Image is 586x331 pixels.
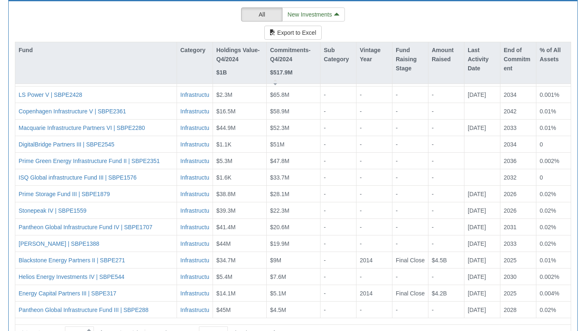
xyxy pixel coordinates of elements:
div: - [360,239,389,247]
div: - [360,90,389,98]
div: Infrastructure / Energy [180,272,238,281]
span: $1.1K [216,141,232,147]
div: - [360,173,389,181]
div: % of All Assets [536,42,571,77]
div: - [432,223,461,231]
div: - [324,90,353,98]
span: $52.3M [270,124,289,131]
div: Prime Green Energy Infrastructure Fund II | SBPE2351 [19,156,160,165]
span: $4.5B [432,257,447,263]
span: $58.9M [270,108,289,114]
div: [DATE] [468,239,497,247]
span: $33.7M [270,174,289,180]
span: $4.2B [432,290,447,296]
span: $9M [270,257,281,263]
button: Prime Storage Fund III | SBPE1879 [19,189,110,198]
div: Category [177,42,213,67]
div: 2032 [504,173,533,181]
div: - [324,223,353,231]
div: - [432,239,461,247]
button: Blackstone Energy Partners II | SBPE271 [19,256,125,264]
div: 2033 [504,123,533,132]
div: [DATE] [468,223,497,231]
div: Final Close [396,256,425,264]
div: 2025 [504,289,533,297]
button: ISQ Global infrastructure Fund III | SBPE1576 [19,173,136,181]
div: - [432,140,461,148]
button: Infrastructure / Energy [180,289,238,297]
button: New Investments [282,7,344,22]
button: Export to Excel [264,26,321,40]
div: DigitalBridge Partners III | SBPE2545 [19,140,115,148]
div: Stonepeak IV | SBPE1559 [19,206,86,214]
button: Copenhagen Infrastructure V | SBPE2361 [19,107,126,115]
div: Fund Raising Stage [392,42,428,77]
div: - [324,173,353,181]
span: $1.6K [216,174,232,180]
button: Infrastructure / Energy [180,173,238,181]
div: 0.02% [540,239,567,247]
button: Helios Energy Investments IV | SBPE544 [19,272,124,281]
div: - [396,239,425,247]
strong: $517.9M [270,69,292,76]
button: Pantheon Global Infrastructure Fund III | SBPE288 [19,305,148,314]
div: End of Commitment [500,42,536,77]
button: All [241,7,282,22]
div: - [432,107,461,115]
div: - [396,107,425,115]
button: Infrastructure / Energy [180,223,238,231]
div: - [324,123,353,132]
div: - [324,305,353,314]
div: - [396,140,425,148]
div: 0.002% [540,156,567,165]
div: - [432,156,461,165]
span: $44M [216,240,231,247]
button: Infrastructure / Energy [180,140,238,148]
div: - [432,123,461,132]
span: $34.7M [216,257,236,263]
div: [DATE] [468,256,497,264]
div: - [432,272,461,281]
div: - [432,206,461,214]
div: Infrastructure / Energy [180,123,238,132]
div: 0.004% [540,289,567,297]
div: - [360,305,389,314]
div: [DATE] [468,90,497,98]
span: $5.1M [270,290,286,296]
div: Last Activity Date [464,42,500,77]
div: 2025 [504,256,533,264]
div: Infrastructure / Energy [180,90,238,98]
span: $14.1M [216,290,236,296]
button: Infrastructure / Energy [180,305,238,314]
div: - [396,223,425,231]
div: - [324,272,353,281]
span: $39.3M [216,207,236,213]
button: Infrastructure / Energy [180,189,238,198]
div: [DATE] [468,189,497,198]
span: $20.6M [270,223,289,230]
div: - [396,189,425,198]
div: - [396,156,425,165]
div: 2028 [504,305,533,314]
div: [DATE] [468,305,497,314]
span: $28.1M [270,190,289,197]
div: 2030 [504,272,533,281]
div: - [360,189,389,198]
div: - [432,189,461,198]
div: - [396,272,425,281]
button: Infrastructure / Energy [180,239,238,247]
button: Infrastructure / Energy [180,156,238,165]
div: [DATE] [468,272,497,281]
div: [DATE] [468,289,497,297]
p: Commitments-Q4/2024 [270,46,317,64]
button: Infrastructure / Energy [180,107,238,115]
